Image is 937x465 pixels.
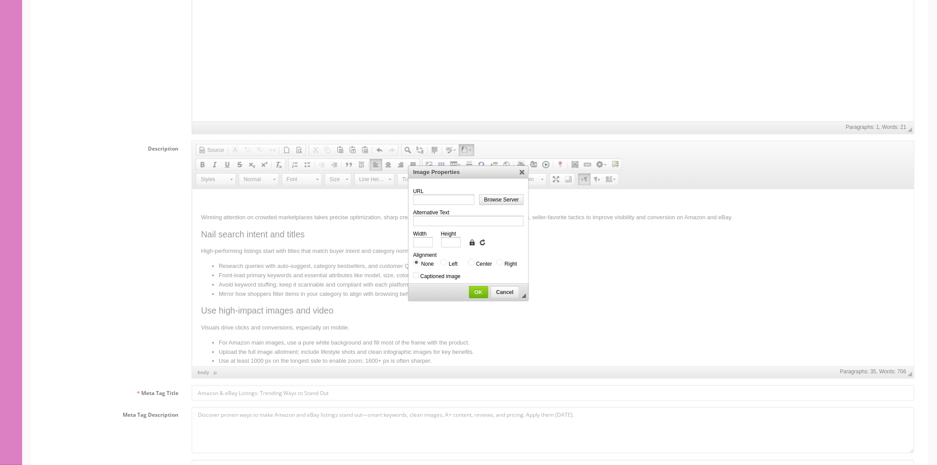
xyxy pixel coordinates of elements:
a: Browse Server [479,194,524,205]
label: Center [476,261,492,267]
p: Winning attention on crowded marketplaces takes precise optimization, sharp creative, and continu... [9,24,713,33]
a: Close [518,167,527,176]
li: Front-load primary keywords and essential attributes like model, size, color, and quantity. [27,82,695,91]
a: Reset Size [479,239,486,246]
li: Use at least 1000 px on the longest side to enable zoom; 1600+ px is often sharper. [27,167,695,177]
label: Captioned image [420,273,461,279]
p: Visuals drive clicks and conversions, especially on mobile. [9,134,713,143]
p: Here are the trending tactics sellers use to make Amazon and eBay listings stand out, boost click... [9,9,713,18]
label: Right [505,261,517,267]
li: Avoid keyword stuffing; keep it scannable and compliant with each platforms title rules. [27,91,695,101]
label: Height [441,231,457,237]
span: Browse Server [480,197,523,203]
p: High-performing listings start with titles that match buyer intent and category norms while stayi... [9,58,713,67]
div: Resize [522,294,526,298]
label: Width [413,231,427,237]
h2: Use high-impact images and video [9,116,713,127]
label: URL [413,188,424,194]
li: Mirror how shoppers filter items in your category to align with browsing behavior. [27,101,695,110]
label: Alignment [413,252,437,258]
li: Upload the full image allotment; include lifestyle shots and clean infographic images for key ben... [27,159,695,168]
li: For Amazon main images, use a pure white background and fill most of the frame with the product. [27,149,695,159]
span: Cancel [491,289,519,295]
li: Add short product videos where supported to increase time on page and reduce doubts. [27,177,695,186]
a: Lock Ratio [468,239,476,246]
label: Alternative Text [413,209,449,216]
label: None [421,261,434,267]
a: Cancel [491,286,519,298]
li: Research queries with auto-suggest, category bestsellers, and customer Q&A to capture real wording. [27,73,695,82]
div: Image Info [413,186,524,282]
div: Image Properties [409,166,528,178]
a: OK [469,286,488,298]
h2: Nail search intent and titles [9,40,713,50]
label: Left [449,261,458,267]
span: OK [469,289,488,295]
